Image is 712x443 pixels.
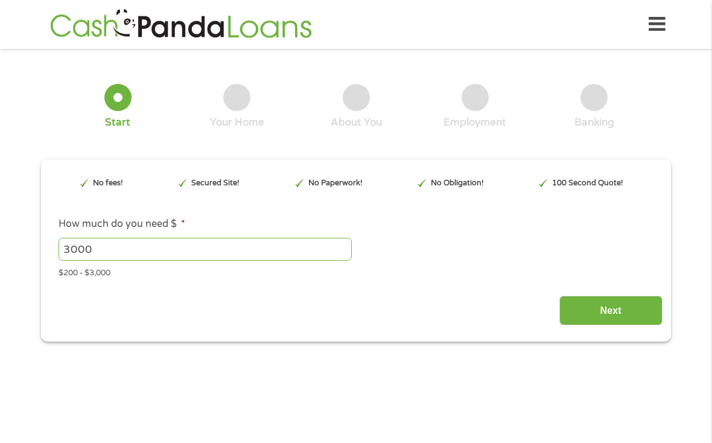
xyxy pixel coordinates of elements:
[105,116,130,129] div: Start
[308,177,363,189] p: No Paperwork!
[59,263,653,279] div: $200 - $3,000
[431,177,484,189] p: No Obligation!
[559,296,663,325] input: Next
[93,177,123,189] p: No fees!
[574,116,614,129] div: Banking
[210,116,264,129] div: Your Home
[46,7,316,42] img: GetLoanNow Logo
[191,177,240,189] p: Secured Site!
[331,116,382,129] div: About You
[59,218,185,231] label: How much do you need $
[552,177,623,189] p: 100 Second Quote!
[443,116,506,129] div: Employment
